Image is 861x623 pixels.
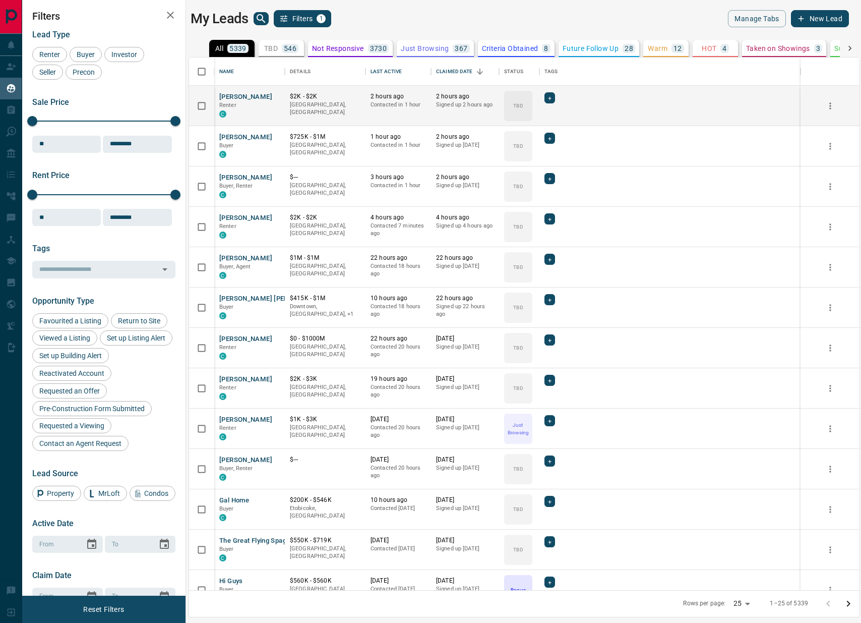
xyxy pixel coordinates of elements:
button: Choose date [82,534,102,554]
div: + [544,415,555,426]
span: Rent Price [32,171,70,180]
p: Contacted 7 minutes ago [371,222,426,238]
p: 22 hours ago [371,254,426,262]
p: $1M - $1M [290,254,360,262]
div: Name [214,58,285,86]
span: + [548,93,551,103]
span: Renter [219,384,236,391]
p: $2K - $3K [290,375,360,383]
p: $415K - $1M [290,294,360,303]
p: [DATE] [371,456,426,464]
span: Contact an Agent Request [36,439,125,447]
div: + [544,294,555,305]
div: condos.ca [219,353,226,360]
p: Just Browsing [505,421,531,436]
span: Set up Building Alert [36,352,105,360]
p: 1–25 of 5339 [770,599,808,608]
p: 3730 [370,45,387,52]
button: more [823,300,838,315]
button: Choose date [82,587,102,607]
button: [PERSON_NAME] [PERSON_NAME] [219,294,327,304]
p: [DATE] [436,536,494,545]
button: more [823,381,838,396]
div: Set up Listing Alert [100,330,172,346]
p: [GEOGRAPHIC_DATA], [GEOGRAPHIC_DATA] [290,585,360,601]
span: + [548,577,551,587]
p: 367 [455,45,467,52]
span: + [548,456,551,466]
div: Seller [32,65,63,80]
p: 2 hours ago [436,173,494,182]
span: Buyer [219,505,234,512]
p: Rows per page: [683,599,725,608]
p: $200K - $546K [290,496,360,504]
button: [PERSON_NAME] [219,92,272,102]
p: Signed up [DATE] [436,585,494,593]
span: + [548,174,551,184]
div: condos.ca [219,232,226,239]
span: Active Date [32,519,74,528]
span: + [548,416,551,426]
div: + [544,536,555,547]
div: Last Active [365,58,431,86]
button: Open [158,262,172,276]
button: search button [254,12,269,25]
div: Return to Site [111,313,167,328]
p: [GEOGRAPHIC_DATA], [GEOGRAPHIC_DATA] [290,343,360,359]
p: [DATE] [436,496,494,504]
p: Contacted 18 hours ago [371,303,426,318]
p: Just Browsing [401,45,449,52]
span: Buyer, Renter [219,183,253,189]
p: TBD [513,183,523,190]
span: Sale Price [32,97,69,107]
button: more [823,98,838,114]
span: Renter [219,223,236,230]
div: condos.ca [219,393,226,400]
p: 3 hours ago [371,173,426,182]
div: Claimed Date [436,58,473,86]
span: + [548,375,551,385]
button: [PERSON_NAME] [219,213,272,223]
p: $--- [290,456,360,464]
span: Seller [36,68,59,76]
p: 22 hours ago [436,254,494,262]
p: Signed up 4 hours ago [436,222,494,230]
button: more [823,421,838,436]
p: Criteria Obtained [482,45,538,52]
span: 1 [318,15,325,22]
div: Tags [544,58,558,86]
button: [PERSON_NAME] [219,415,272,425]
span: Return to Site [114,317,164,325]
span: + [548,335,551,345]
p: 1 hour ago [371,133,426,141]
p: Contacted 20 hours ago [371,383,426,399]
div: Viewed a Listing [32,330,97,346]
p: Signed up [DATE] [436,383,494,391]
p: $2K - $2K [290,213,360,222]
span: MrLoft [95,489,124,497]
p: [GEOGRAPHIC_DATA], [GEOGRAPHIC_DATA] [290,545,360,560]
div: Buyer [70,47,102,62]
p: Toronto [290,303,360,318]
p: 22 hours ago [371,334,426,343]
div: Details [290,58,311,86]
p: Signed up [DATE] [436,343,494,351]
p: $0 - $1000M [290,334,360,343]
p: [GEOGRAPHIC_DATA], [GEOGRAPHIC_DATA] [290,101,360,117]
p: Future Follow Up [563,45,619,52]
p: Signed up [DATE] [436,424,494,432]
h2: Filters [32,10,175,22]
p: 19 hours ago [371,375,426,383]
div: Status [499,58,539,86]
p: 22 hours ago [436,294,494,303]
p: Contacted in 1 hour [371,182,426,190]
span: + [548,254,551,264]
span: Requested an Offer [36,387,103,395]
span: Requested a Viewing [36,422,108,430]
p: Signed up 22 hours ago [436,303,494,318]
p: [DATE] [371,415,426,424]
div: condos.ca [219,110,226,118]
div: + [544,577,555,588]
p: [GEOGRAPHIC_DATA], [GEOGRAPHIC_DATA] [290,424,360,439]
span: Renter [36,50,64,59]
